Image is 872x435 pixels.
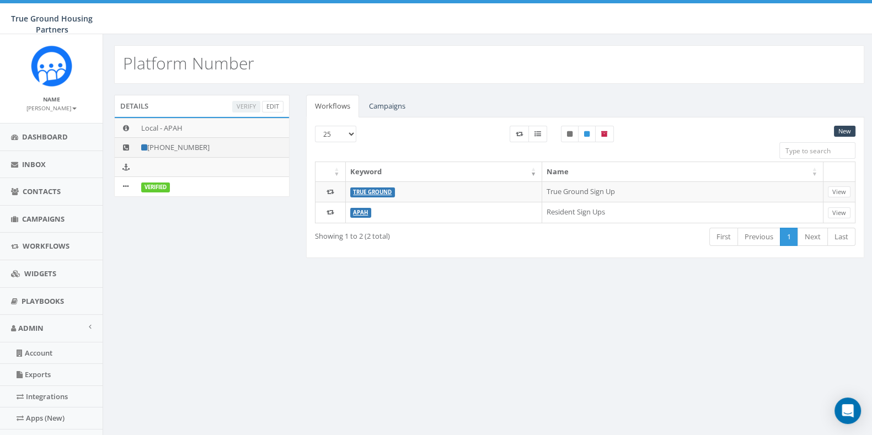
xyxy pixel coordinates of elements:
td: True Ground Sign Up [542,181,823,202]
label: Published [578,126,596,142]
span: Workflows [23,241,69,251]
th: Keyword: activate to sort column ascending [346,162,543,181]
span: Widgets [24,268,56,278]
span: True Ground Housing Partners [11,13,93,35]
div: Showing 1 to 2 (2 total) [315,227,531,241]
a: [PERSON_NAME] [26,103,77,112]
label: Menu [528,126,547,142]
div: Open Intercom Messenger [834,398,861,424]
label: Archived [595,126,614,142]
a: View [828,186,850,198]
td: Resident Sign Ups [542,202,823,223]
input: Type to search [779,142,855,159]
a: Edit [262,101,283,112]
a: Campaigns [360,95,414,117]
a: View [828,207,850,219]
a: Next [798,228,828,246]
a: APAH [353,209,368,216]
th: Name: activate to sort column ascending [542,162,823,181]
td: [PHONE_NUMBER] [137,138,289,158]
small: [PERSON_NAME] [26,104,77,112]
label: Verified [141,182,170,192]
a: Last [827,228,855,246]
small: Name [43,95,60,103]
td: Local - APAH [137,118,289,138]
span: Campaigns [22,214,65,224]
a: First [709,228,738,246]
label: Workflow [510,126,529,142]
a: New [834,126,855,137]
th: : activate to sort column ascending [315,162,346,181]
h2: Platform Number [123,54,254,72]
span: Contacts [23,186,61,196]
a: Workflows [306,95,359,117]
a: 1 [780,228,798,246]
a: True Ground [353,189,392,196]
img: Rally_Corp_Logo_1.png [31,45,72,87]
span: Inbox [22,159,46,169]
label: Unpublished [561,126,579,142]
span: Dashboard [22,132,68,142]
a: Previous [737,228,780,246]
span: Admin [18,323,44,333]
span: Playbooks [22,296,64,306]
div: Details [114,95,290,117]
